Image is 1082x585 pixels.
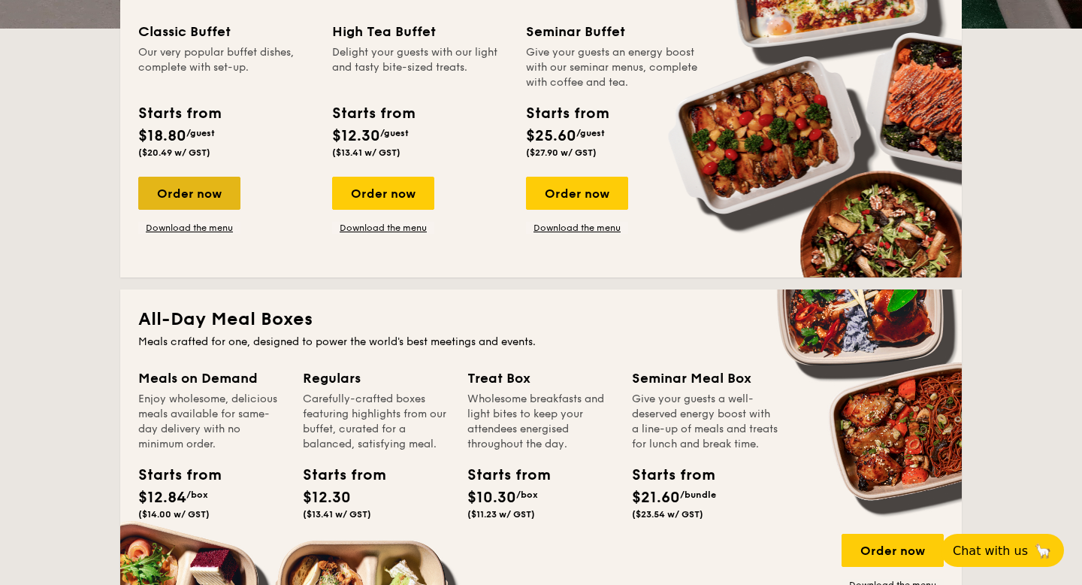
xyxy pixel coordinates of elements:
[332,127,380,145] span: $12.30
[303,464,370,486] div: Starts from
[526,147,597,158] span: ($27.90 w/ GST)
[526,45,702,90] div: Give your guests an energy boost with our seminar menus, complete with coffee and tea.
[516,490,538,500] span: /box
[1034,542,1052,559] span: 🦙
[138,21,314,42] div: Classic Buffet
[467,464,535,486] div: Starts from
[138,392,285,452] div: Enjoy wholesome, delicious meals available for same-day delivery with no minimum order.
[467,368,614,389] div: Treat Box
[303,489,351,507] span: $12.30
[526,102,608,125] div: Starts from
[526,222,628,234] a: Download the menu
[303,509,371,520] span: ($13.41 w/ GST)
[526,177,628,210] div: Order now
[332,177,434,210] div: Order now
[186,490,208,500] span: /box
[138,308,944,332] h2: All-Day Meal Boxes
[138,222,240,234] a: Download the menu
[632,368,778,389] div: Seminar Meal Box
[138,489,186,507] span: $12.84
[138,177,240,210] div: Order now
[941,534,1064,567] button: Chat with us🦙
[186,128,215,138] span: /guest
[953,544,1028,558] span: Chat with us
[632,464,700,486] div: Starts from
[632,392,778,452] div: Give your guests a well-deserved energy boost with a line-up of meals and treats for lunch and br...
[680,490,716,500] span: /bundle
[332,45,508,90] div: Delight your guests with our light and tasty bite-sized treats.
[526,21,702,42] div: Seminar Buffet
[138,509,210,520] span: ($14.00 w/ GST)
[842,534,944,567] div: Order now
[526,127,576,145] span: $25.60
[303,392,449,452] div: Carefully-crafted boxes featuring highlights from our buffet, curated for a balanced, satisfying ...
[138,335,944,350] div: Meals crafted for one, designed to power the world's best meetings and events.
[467,489,516,507] span: $10.30
[138,464,206,486] div: Starts from
[467,392,614,452] div: Wholesome breakfasts and light bites to keep your attendees energised throughout the day.
[380,128,409,138] span: /guest
[303,368,449,389] div: Regulars
[138,45,314,90] div: Our very popular buffet dishes, complete with set-up.
[138,368,285,389] div: Meals on Demand
[332,147,400,158] span: ($13.41 w/ GST)
[332,102,414,125] div: Starts from
[138,102,220,125] div: Starts from
[138,127,186,145] span: $18.80
[332,222,434,234] a: Download the menu
[138,147,210,158] span: ($20.49 w/ GST)
[467,509,535,520] span: ($11.23 w/ GST)
[632,509,703,520] span: ($23.54 w/ GST)
[632,489,680,507] span: $21.60
[576,128,605,138] span: /guest
[332,21,508,42] div: High Tea Buffet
